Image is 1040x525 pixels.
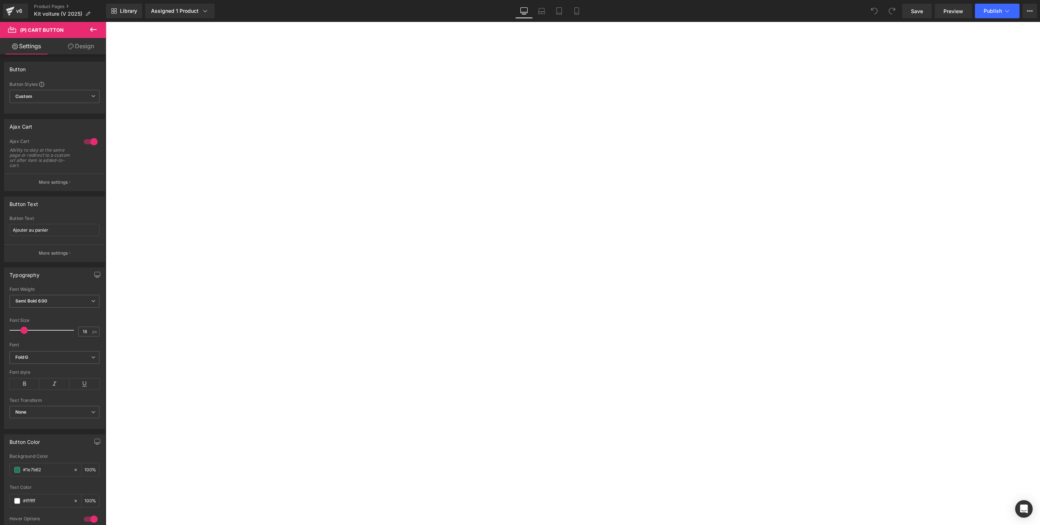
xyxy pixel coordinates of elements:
[10,197,38,207] div: Button Text
[34,4,106,9] a: Product Pages
[39,250,68,256] p: More settings
[10,485,99,490] div: Text Color
[15,298,47,304] b: Semi Bold 600
[15,6,24,16] div: v6
[151,7,209,15] div: Assigned 1 Product
[82,463,99,476] div: %
[34,11,82,17] span: Kit voiture (V 2025)
[10,287,99,292] div: Font Weight
[10,138,76,146] div: Ajax Cart
[92,329,98,334] span: px
[10,216,99,221] div: Button Text
[15,409,27,415] b: None
[10,342,99,347] div: Font
[20,27,64,33] span: (P) Cart Button
[10,148,75,168] div: Ability to stay at the same page or redirect to a custom url after item is added-to-cart.
[975,4,1020,18] button: Publish
[3,4,28,18] a: v6
[10,370,99,375] div: Font style
[39,179,68,186] p: More settings
[10,268,39,278] div: Typography
[515,4,533,18] a: Desktop
[15,354,28,361] i: FoldG
[10,81,99,87] div: Button Styles
[10,516,76,524] div: Hover Options
[4,244,105,262] button: More settings
[1015,500,1033,518] div: Open Intercom Messenger
[885,4,899,18] button: Redo
[984,8,1002,14] span: Publish
[10,435,40,445] div: Button Color
[23,497,70,505] input: Color
[10,454,99,459] div: Background Color
[10,318,99,323] div: Font Size
[943,7,963,15] span: Preview
[23,466,70,474] input: Color
[82,494,99,507] div: %
[10,62,26,72] div: Button
[1022,4,1037,18] button: More
[4,174,105,191] button: More settings
[911,7,923,15] span: Save
[54,38,108,54] a: Design
[10,119,33,130] div: Ajax Cart
[15,94,32,100] b: Custom
[568,4,585,18] a: Mobile
[120,8,137,14] span: Library
[533,4,550,18] a: Laptop
[106,4,142,18] a: New Library
[550,4,568,18] a: Tablet
[867,4,882,18] button: Undo
[935,4,972,18] a: Preview
[10,398,99,403] div: Text Transform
